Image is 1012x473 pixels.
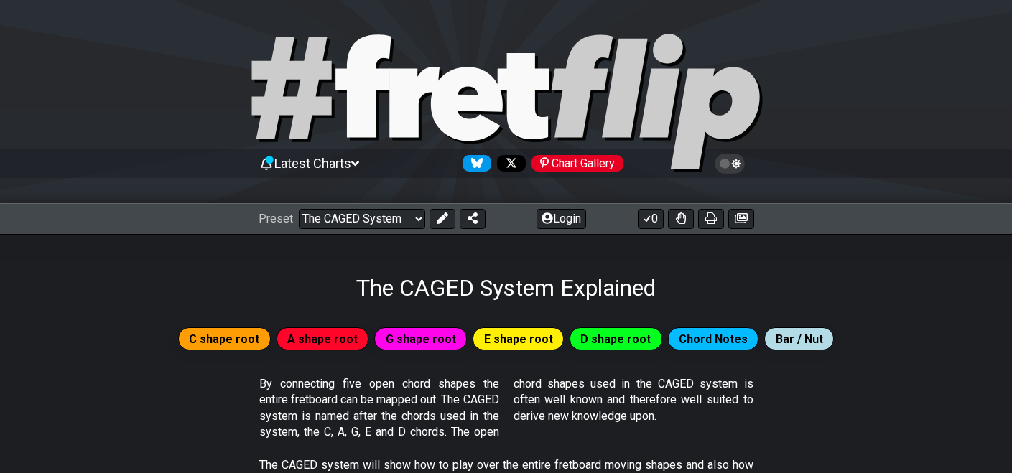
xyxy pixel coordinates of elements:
[484,329,553,350] span: E shape root
[679,329,748,350] span: Chord Notes
[457,155,491,172] a: Follow #fretflip at Bluesky
[580,329,651,350] span: D shape root
[668,209,694,229] button: Toggle Dexterity for all fretkits
[460,209,486,229] button: Share Preset
[259,212,293,225] span: Preset
[728,209,754,229] button: Create image
[722,157,738,170] span: Toggle light / dark theme
[386,329,456,350] span: G shape root
[430,209,455,229] button: Edit Preset
[526,155,623,172] a: #fretflip at Pinterest
[537,209,586,229] button: Login
[259,376,753,441] p: By connecting five open chord shapes the entire fretboard can be mapped out. The CAGED system is ...
[356,274,656,301] h1: The CAGED System Explained
[287,329,358,350] span: A shape root
[698,209,724,229] button: Print
[299,209,425,229] select: Preset
[776,329,823,350] span: Bar / Nut
[491,155,526,172] a: Follow #fretflip at X
[189,329,259,350] span: C shape root
[274,156,351,171] span: Latest Charts
[531,155,623,172] div: Chart Gallery
[638,209,664,229] button: 0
